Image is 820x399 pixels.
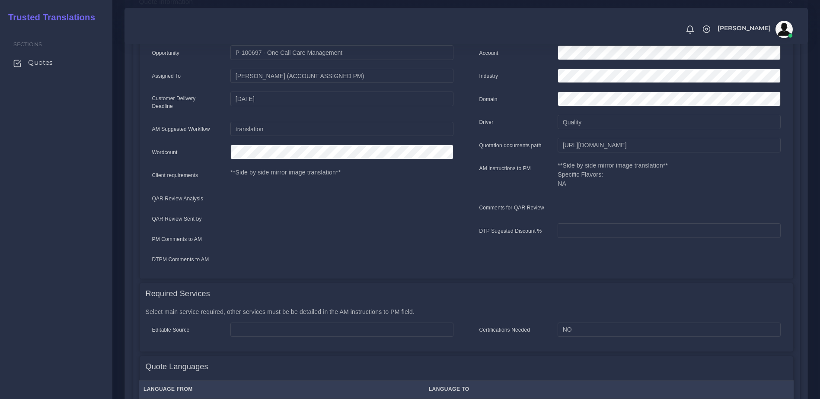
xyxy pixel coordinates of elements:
[558,161,780,188] p: **Side by side mirror image translation** Specific Flavors: NA
[713,21,796,38] a: [PERSON_NAME]avatar
[424,380,709,398] th: Language To
[479,118,494,126] label: Driver
[718,25,771,31] span: [PERSON_NAME]
[152,171,198,179] label: Client requirements
[2,10,95,25] a: Trusted Translations
[479,165,531,172] label: AM instructions to PM
[2,12,95,22] h2: Trusted Translations
[479,49,498,57] label: Account
[146,289,210,299] h4: Required Services
[152,235,202,243] label: PM Comments to AM
[230,168,453,177] p: **Side by side mirror image translation**
[230,69,453,83] input: pm
[28,58,53,67] span: Quotes
[13,41,42,47] span: Sections
[479,326,530,334] label: Certifications Needed
[152,95,218,110] label: Customer Delivery Deadline
[479,142,542,149] label: Quotation documents path
[152,215,202,223] label: QAR Review Sent by
[152,49,180,57] label: Opportunity
[479,95,498,103] label: Domain
[152,326,190,334] label: Editable Source
[146,307,787,317] p: Select main service required, other services must be be detailed in the AM instructions to PM field.
[139,380,424,398] th: Language From
[152,195,204,203] label: QAR Review Analysis
[6,54,106,72] a: Quotes
[479,227,542,235] label: DTP Sugested Discount %
[152,72,181,80] label: Assigned To
[152,125,210,133] label: AM Suggested Workflow
[152,256,209,263] label: DTPM Comments to AM
[146,362,208,372] h4: Quote Languages
[775,21,793,38] img: avatar
[479,204,544,212] label: Comments for QAR Review
[152,149,178,156] label: Wordcount
[479,72,498,80] label: Industry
